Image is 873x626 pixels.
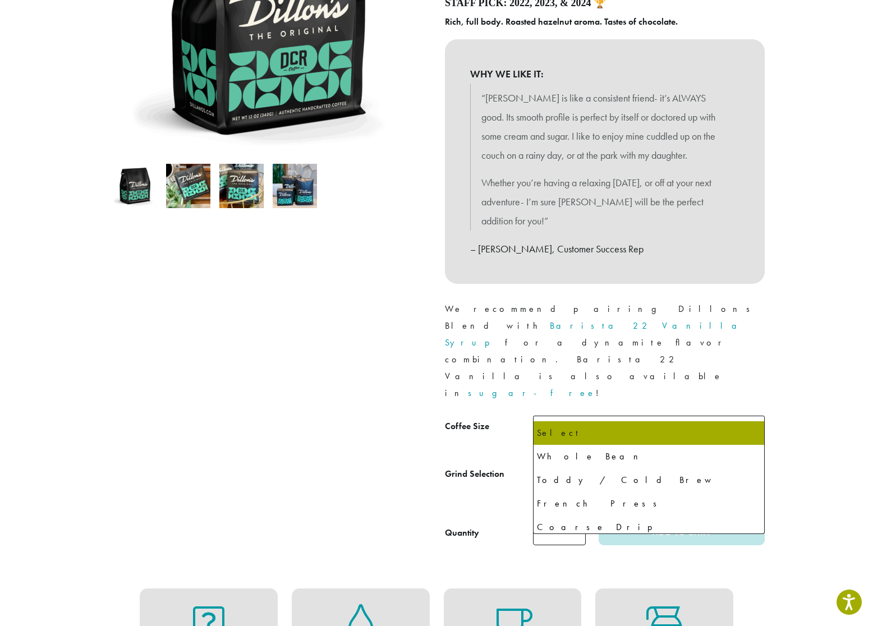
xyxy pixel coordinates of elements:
label: Grind Selection [445,466,533,482]
b: Rich, full body. Roasted hazelnut aroma. Tastes of chocolate. [445,16,678,27]
a: Barista 22 Vanilla Syrup [445,320,746,348]
div: Coarse Drip [537,519,761,536]
img: Dillons [113,164,157,208]
div: Quantity [445,526,479,540]
p: “[PERSON_NAME] is like a consistent friend- it’s ALWAYS good. Its smooth profile is perfect by it... [481,89,728,164]
div: Whole Bean [537,448,761,465]
span: Select [533,416,765,443]
p: We recommend pairing Dillons Blend with for a dynamite flavor combination. Barista 22 Vanilla is ... [445,301,765,402]
b: WHY WE LIKE IT: [470,65,739,84]
p: – [PERSON_NAME], Customer Success Rep [470,240,739,259]
span: Select [538,418,578,440]
li: Select [534,421,764,445]
label: Coffee Size [445,418,533,435]
p: Whether you’re having a relaxing [DATE], or off at your next adventure- I’m sure [PERSON_NAME] wi... [481,173,728,230]
img: Dillons - Image 3 [219,164,264,208]
div: French Press [537,495,761,512]
img: Dillons - Image 4 [273,164,317,208]
a: sugar-free [468,387,596,399]
img: Dillons - Image 2 [166,164,210,208]
div: Toddy / Cold Brew [537,472,761,489]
